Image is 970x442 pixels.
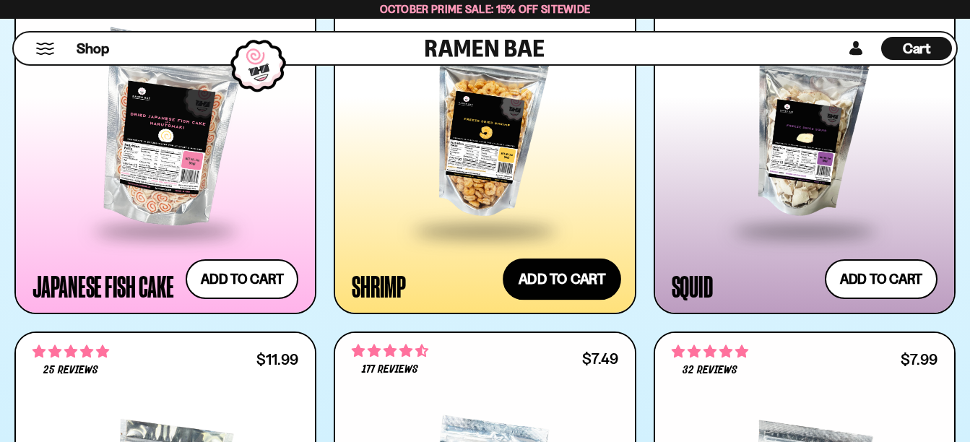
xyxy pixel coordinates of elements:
div: Squid [672,273,713,299]
span: 25 reviews [43,365,98,376]
div: Japanese Fish Cake [33,273,174,299]
div: $7.99 [901,352,937,366]
span: Shop [77,39,109,58]
span: 4.78 stars [672,342,748,361]
span: 4.88 stars [33,342,109,361]
div: Cart [881,32,952,64]
button: Mobile Menu Trigger [35,43,55,55]
div: $7.49 [582,352,618,365]
span: Cart [903,40,931,57]
span: 177 reviews [362,364,418,376]
div: $11.99 [256,352,298,366]
span: 4.71 stars [352,342,428,360]
span: October Prime Sale: 15% off Sitewide [380,2,591,16]
div: Shrimp [352,273,406,299]
a: Shop [77,37,109,60]
button: Add to cart [825,259,937,299]
button: Add to cart [503,259,621,300]
span: 32 reviews [683,365,737,376]
button: Add to cart [186,259,298,299]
